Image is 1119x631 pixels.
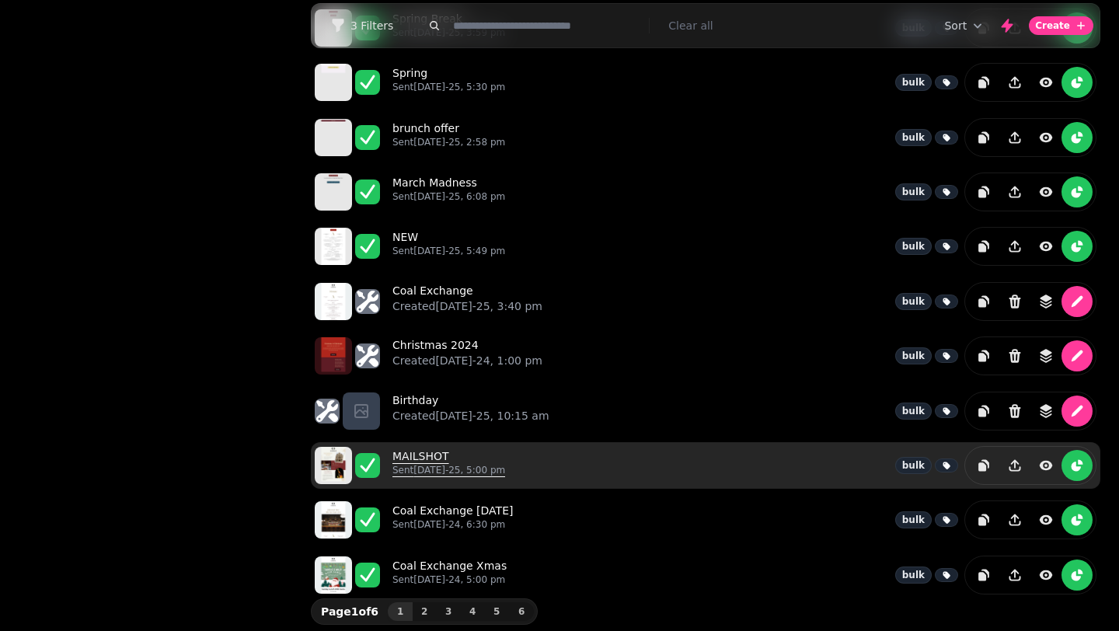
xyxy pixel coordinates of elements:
[392,65,505,99] a: SpringSent[DATE]-25, 5:30 pm
[895,183,932,200] div: bulk
[515,607,528,616] span: 6
[999,450,1030,481] button: Share campaign preview
[999,504,1030,535] button: Share campaign preview
[315,119,352,156] img: aHR0cHM6Ly9zdGFtcGVkZS1zZXJ2aWNlLXByb2QtdGVtcGxhdGUtcHJldmlld3MuczMuZXUtd2VzdC0xLmFtYXpvbmF3cy5jb...
[392,81,505,93] p: Sent [DATE]-25, 5:30 pm
[315,337,352,375] img: aHR0cHM6Ly9zdGFtcGVkZS1zZXJ2aWNlLXByb2QtdGVtcGxhdGUtcHJldmlld3MuczMuZXUtd2VzdC0xLmFtYXpvbmF3cy5jb...
[1035,21,1070,30] span: Create
[392,245,505,257] p: Sent [DATE]-25, 5:49 pm
[1061,504,1093,535] button: reports
[999,396,1030,427] button: Delete
[315,447,352,484] img: aHR0cHM6Ly9zdGFtcGVkZS1zZXJ2aWNlLXByb2QtdGVtcGxhdGUtcHJldmlld3MuczMuZXUtd2VzdC0xLmFtYXpvbmF3cy5jb...
[388,602,413,621] button: 1
[315,283,352,320] img: aHR0cHM6Ly9zdGFtcGVkZS1zZXJ2aWNlLXByb2QtdGVtcGxhdGUtcHJldmlld3MuczMuZXUtd2VzdC0xLmFtYXpvbmF3cy5jb...
[392,558,507,592] a: Coal Exchange XmasSent[DATE]-24, 5:00 pm
[1061,286,1093,317] button: edit
[999,122,1030,153] button: Share campaign preview
[1061,67,1093,98] button: reports
[968,122,999,153] button: duplicate
[392,298,542,314] p: Created [DATE]-25, 3:40 pm
[999,560,1030,591] button: Share campaign preview
[392,503,513,537] a: Coal Exchange [DATE]Sent[DATE]-24, 6:30 pm
[392,353,542,368] p: Created [DATE]-24, 1:00 pm
[392,464,505,476] p: Sent [DATE]-25, 5:00 pm
[315,604,385,619] p: Page 1 of 6
[895,403,932,420] div: bulk
[484,602,509,621] button: 5
[968,504,999,535] button: duplicate
[1061,340,1093,371] button: edit
[895,238,932,255] div: bulk
[436,602,461,621] button: 3
[999,340,1030,371] button: Delete
[1061,176,1093,207] button: reports
[1030,122,1061,153] button: view
[392,573,507,586] p: Sent [DATE]-24, 5:00 pm
[315,556,352,594] img: aHR0cHM6Ly9zdGFtcGVkZS1zZXJ2aWNlLXByb2QtdGVtcGxhdGUtcHJldmlld3MuczMuZXUtd2VzdC0xLmFtYXpvbmF3cy5jb...
[1029,16,1093,35] button: Create
[394,607,406,616] span: 1
[318,13,406,38] button: 3 Filters
[895,511,932,528] div: bulk
[350,20,393,31] span: 3 Filters
[490,607,503,616] span: 5
[392,136,505,148] p: Sent [DATE]-25, 2:58 pm
[1030,286,1061,317] button: revisions
[999,176,1030,207] button: Share campaign preview
[315,501,352,539] img: aHR0cHM6Ly9zdGFtcGVkZS1zZXJ2aWNlLXByb2QtdGVtcGxhdGUtcHJldmlld3MuczMuZXUtd2VzdC0xLmFtYXpvbmF3cy5jb...
[1061,450,1093,481] button: reports
[968,450,999,481] button: duplicate
[442,607,455,616] span: 3
[392,392,549,430] a: BirthdayCreated[DATE]-25, 10:15 am
[1061,122,1093,153] button: reports
[944,18,985,33] button: Sort
[895,293,932,310] div: bulk
[999,286,1030,317] button: Delete
[392,448,505,483] a: MAILSHOTSent[DATE]-25, 5:00 pm
[1030,504,1061,535] button: view
[315,173,352,211] img: aHR0cHM6Ly9zdGFtcGVkZS1zZXJ2aWNlLXByb2QtdGVtcGxhdGUtcHJldmlld3MuczMuZXUtd2VzdC0xLmFtYXpvbmF3cy5jb...
[968,176,999,207] button: duplicate
[392,283,542,320] a: Coal ExchangeCreated[DATE]-25, 3:40 pm
[1030,396,1061,427] button: revisions
[1061,560,1093,591] button: reports
[392,120,505,155] a: brunch offerSent[DATE]-25, 2:58 pm
[392,337,542,375] a: Christmas 2024Created[DATE]-24, 1:00 pm
[968,340,999,371] button: duplicate
[315,64,352,101] img: aHR0cHM6Ly9zdGFtcGVkZS1zZXJ2aWNlLXByb2QtdGVtcGxhdGUtcHJldmlld3MuczMuZXUtd2VzdC0xLmFtYXpvbmF3cy5jb...
[460,602,485,621] button: 4
[968,560,999,591] button: duplicate
[999,67,1030,98] button: Share campaign preview
[388,602,534,621] nav: Pagination
[968,231,999,262] button: duplicate
[895,457,932,474] div: bulk
[968,67,999,98] button: duplicate
[895,74,932,91] div: bulk
[668,18,713,33] button: Clear all
[392,190,505,203] p: Sent [DATE]-25, 6:08 pm
[1030,340,1061,371] button: revisions
[392,518,513,531] p: Sent [DATE]-24, 6:30 pm
[392,229,505,263] a: NEWSent[DATE]-25, 5:49 pm
[1030,450,1061,481] button: view
[1061,231,1093,262] button: reports
[392,175,505,209] a: March MadnessSent[DATE]-25, 6:08 pm
[895,129,932,146] div: bulk
[392,408,549,424] p: Created [DATE]-25, 10:15 am
[1030,560,1061,591] button: view
[412,602,437,621] button: 2
[895,347,932,364] div: bulk
[895,567,932,584] div: bulk
[1030,231,1061,262] button: view
[968,396,999,427] button: duplicate
[1061,396,1093,427] button: edit
[968,286,999,317] button: duplicate
[418,607,431,616] span: 2
[509,602,534,621] button: 6
[1030,176,1061,207] button: view
[1030,67,1061,98] button: view
[315,228,352,265] img: aHR0cHM6Ly9zdGFtcGVkZS1zZXJ2aWNlLXByb2QtdGVtcGxhdGUtcHJldmlld3MuczMuZXUtd2VzdC0xLmFtYXpvbmF3cy5jb...
[999,231,1030,262] button: Share campaign preview
[466,607,479,616] span: 4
